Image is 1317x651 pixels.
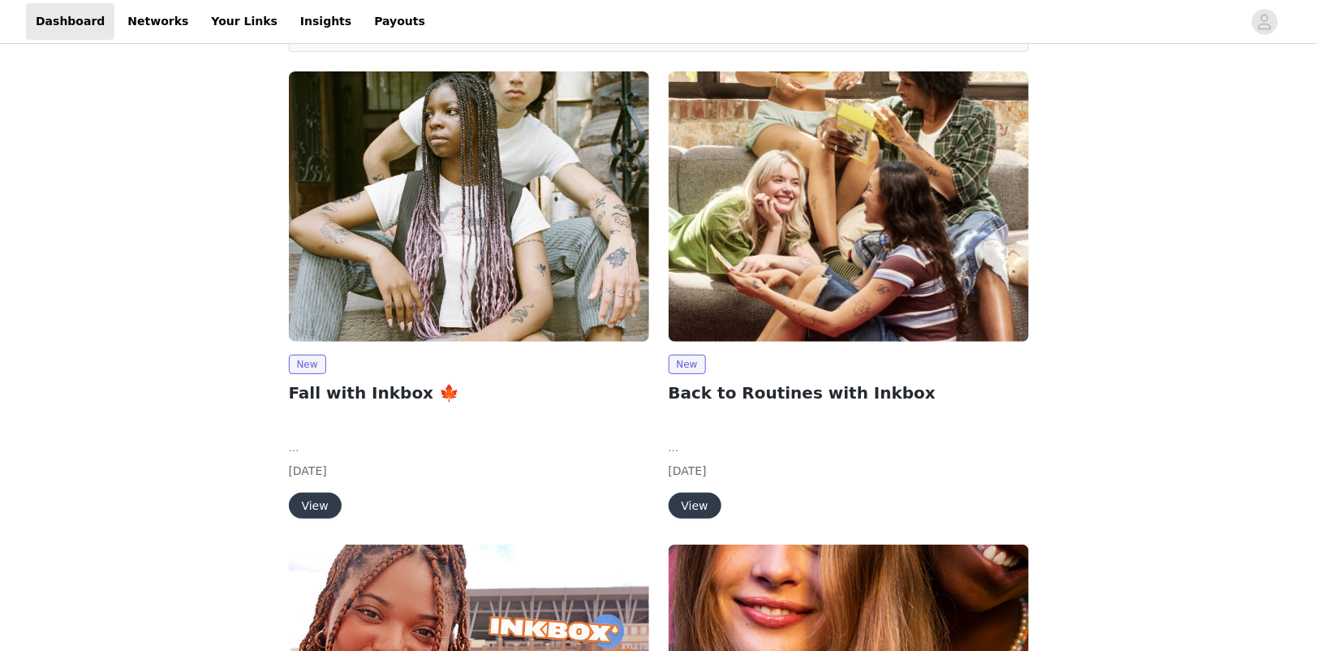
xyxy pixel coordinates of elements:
div: avatar [1257,9,1272,35]
span: [DATE] [289,464,327,477]
span: New [289,355,326,374]
button: View [669,493,721,519]
a: View [669,500,721,512]
a: Your Links [201,3,287,40]
h2: Back to Routines with Inkbox [669,381,1029,405]
a: Insights [291,3,361,40]
button: View [289,493,342,519]
h2: Fall with Inkbox 🍁 [289,381,649,405]
span: [DATE] [669,464,707,477]
img: Inkbox [669,71,1029,342]
a: Dashboard [26,3,114,40]
a: Payouts [364,3,435,40]
a: Networks [118,3,198,40]
a: View [289,500,342,512]
img: Inkbox [289,71,649,342]
span: New [669,355,706,374]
